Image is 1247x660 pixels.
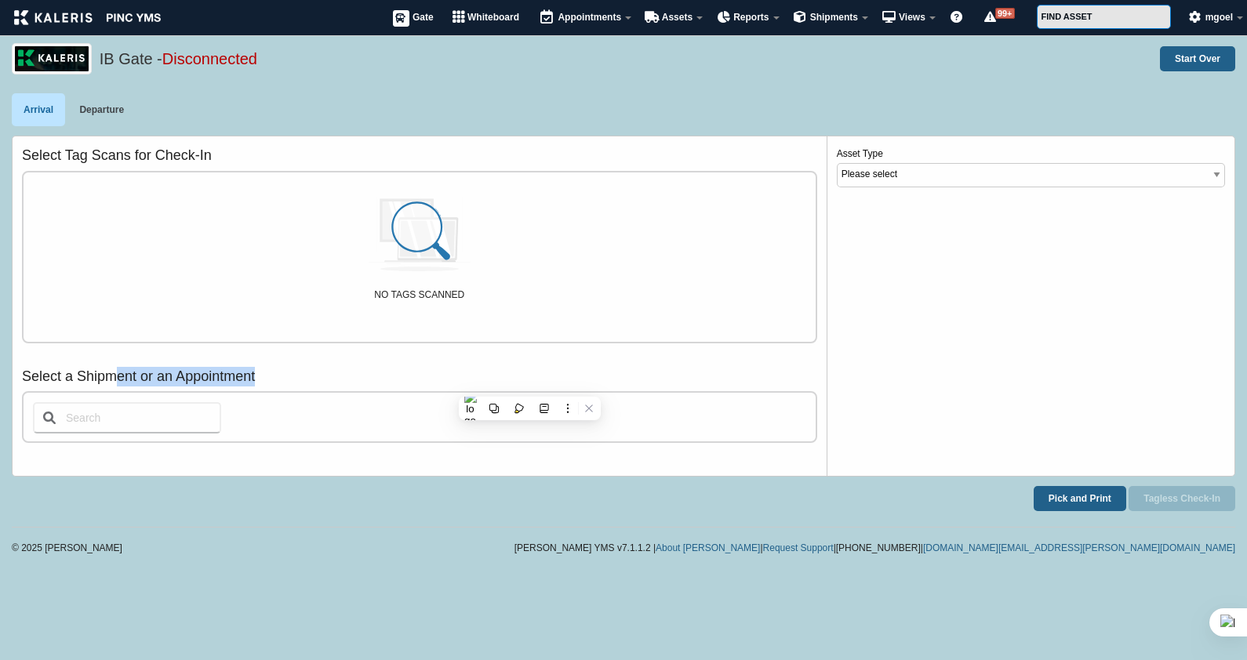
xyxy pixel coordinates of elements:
[1205,12,1233,23] span: mgoel
[24,271,816,318] div: NO TAGS SCANNED
[369,196,471,271] img: magnifier.svg
[22,367,817,386] h3: Select a Shipment or an Appointment
[763,542,834,553] a: Request Support
[733,12,769,23] span: Reports
[837,146,1225,194] label: Asset Type
[33,402,221,433] input: Search
[899,12,925,23] span: Views
[1037,5,1171,29] input: FIND ASSET
[467,12,519,23] span: Whiteboard
[514,543,1235,553] div: [PERSON_NAME] YMS v7.1.1.2 | | | |
[656,542,760,553] a: About [PERSON_NAME]
[810,12,858,23] span: Shipments
[995,8,1015,19] span: 99+
[413,12,434,23] span: Gate
[67,93,136,126] a: Departure
[923,542,1235,553] a: [DOMAIN_NAME][EMAIL_ADDRESS][PERSON_NAME][DOMAIN_NAME]
[837,163,1225,187] select: Asset Type
[1160,46,1235,71] button: Start Over
[836,542,921,553] span: [PHONE_NUMBER]
[558,12,621,23] span: Appointments
[162,50,257,67] span: Disconnected
[662,12,693,23] span: Assets
[100,48,616,74] h5: IB Gate -
[1129,486,1235,511] button: Tagless Check-In
[12,543,318,553] div: © 2025 [PERSON_NAME]
[22,146,817,165] h3: Select Tag Scans for Check-In
[12,43,92,74] img: logo_pnc-prd.png
[14,10,161,25] img: kaleris_pinc-9d9452ea2abe8761a8e09321c3823821456f7e8afc7303df8a03059e807e3f55.png
[12,93,65,126] a: Arrival
[1034,486,1126,511] button: Pick and Print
